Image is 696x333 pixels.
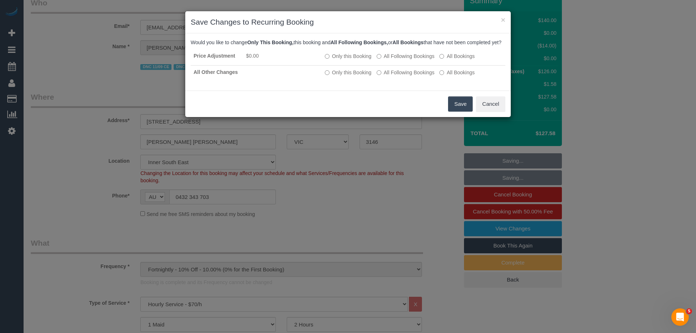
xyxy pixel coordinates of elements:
b: Only This Booking, [247,39,294,45]
label: All bookings that have not been completed yet will be changed. [439,53,475,60]
h3: Save Changes to Recurring Booking [191,17,505,28]
li: $0.00 [246,52,319,59]
label: All other bookings in the series will remain the same. [325,69,372,76]
label: This and all the bookings after it will be changed. [377,69,435,76]
iframe: Intercom live chat [671,308,689,326]
button: × [501,16,505,24]
input: All Bookings [439,54,444,59]
input: All Following Bookings [377,54,381,59]
label: All bookings that have not been completed yet will be changed. [439,69,475,76]
b: All Bookings [393,39,424,45]
input: Only this Booking [325,54,330,59]
b: All Following Bookings, [331,39,388,45]
input: Only this Booking [325,70,330,75]
strong: Price Adjustment [194,53,235,59]
input: All Following Bookings [377,70,381,75]
input: All Bookings [439,70,444,75]
label: All other bookings in the series will remain the same. [325,53,372,60]
span: 5 [686,308,692,314]
button: Save [448,96,473,112]
strong: All Other Changes [194,69,238,75]
label: This and all the bookings after it will be changed. [377,53,435,60]
button: Cancel [476,96,505,112]
p: Would you like to change this booking and or that have not been completed yet? [191,39,505,46]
